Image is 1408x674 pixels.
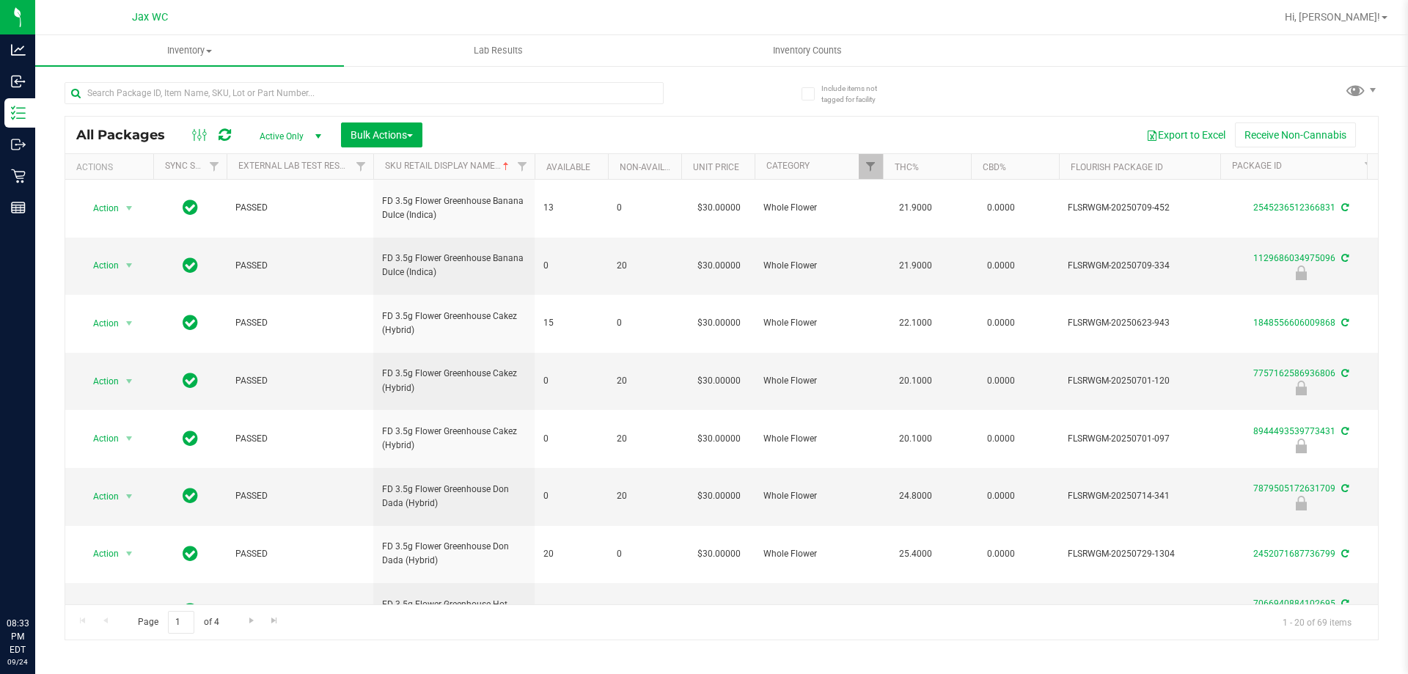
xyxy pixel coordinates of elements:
[543,316,599,330] span: 15
[1339,598,1349,609] span: Sync from Compliance System
[235,316,364,330] span: PASSED
[1068,547,1211,561] span: FLSRWGM-20250729-1304
[1253,426,1335,436] a: 8944493539773431
[510,154,535,179] a: Filter
[617,316,672,330] span: 0
[1235,122,1356,147] button: Receive Non-Cannabis
[690,543,748,565] span: $30.00000
[120,486,139,507] span: select
[763,489,874,503] span: Whole Flower
[183,255,198,276] span: In Sync
[1339,549,1349,559] span: Sync from Compliance System
[183,312,198,333] span: In Sync
[235,374,364,388] span: PASSED
[120,543,139,564] span: select
[80,255,120,276] span: Action
[892,486,939,507] span: 24.8000
[892,601,939,622] span: 24.5000
[120,371,139,392] span: select
[763,547,874,561] span: Whole Flower
[120,198,139,219] span: select
[1285,11,1380,23] span: Hi, [PERSON_NAME]!
[183,486,198,506] span: In Sync
[235,489,364,503] span: PASSED
[1068,201,1211,215] span: FLSRWGM-20250709-452
[690,486,748,507] span: $30.00000
[617,201,672,215] span: 0
[76,162,147,172] div: Actions
[11,169,26,183] inline-svg: Retail
[11,200,26,215] inline-svg: Reports
[80,371,120,392] span: Action
[11,74,26,89] inline-svg: Inbound
[80,428,120,449] span: Action
[543,432,599,446] span: 0
[892,370,939,392] span: 20.1000
[1339,202,1349,213] span: Sync from Compliance System
[763,201,874,215] span: Whole Flower
[617,259,672,273] span: 20
[1068,489,1211,503] span: FLSRWGM-20250714-341
[382,540,526,568] span: FD 3.5g Flower Greenhouse Don Dada (Hybrid)
[351,129,413,141] span: Bulk Actions
[120,428,139,449] span: select
[80,601,120,622] span: Action
[183,197,198,218] span: In Sync
[617,432,672,446] span: 20
[344,35,653,66] a: Lab Results
[35,35,344,66] a: Inventory
[202,154,227,179] a: Filter
[892,543,939,565] span: 25.4000
[125,611,231,634] span: Page of 4
[690,312,748,334] span: $30.00000
[1253,483,1335,494] a: 7879505172631709
[859,154,883,179] a: Filter
[1071,162,1163,172] a: Flourish Package ID
[168,611,194,634] input: 1
[690,255,748,276] span: $30.00000
[1068,259,1211,273] span: FLSRWGM-20250709-334
[235,547,364,561] span: PASSED
[1137,122,1235,147] button: Export to Excel
[1253,253,1335,263] a: 1129686034975096
[264,611,285,631] a: Go to the last page
[693,162,739,172] a: Unit Price
[980,428,1022,450] span: 0.0000
[983,162,1006,172] a: CBD%
[1253,318,1335,328] a: 1848556606009868
[349,154,373,179] a: Filter
[1232,161,1282,171] a: Package ID
[35,44,344,57] span: Inventory
[15,557,59,601] iframe: Resource center
[11,43,26,57] inline-svg: Analytics
[80,313,120,334] span: Action
[235,432,364,446] span: PASSED
[11,137,26,152] inline-svg: Outbound
[690,197,748,219] span: $30.00000
[690,428,748,450] span: $30.00000
[132,11,168,23] span: Jax WC
[620,162,685,172] a: Non-Available
[892,312,939,334] span: 22.1000
[80,486,120,507] span: Action
[235,259,364,273] span: PASSED
[382,483,526,510] span: FD 3.5g Flower Greenhouse Don Dada (Hybrid)
[1339,483,1349,494] span: Sync from Compliance System
[454,44,543,57] span: Lab Results
[183,370,198,391] span: In Sync
[1253,549,1335,559] a: 2452071687736799
[653,35,961,66] a: Inventory Counts
[543,547,599,561] span: 20
[76,127,180,143] span: All Packages
[7,617,29,656] p: 08:33 PM EDT
[1218,381,1384,395] div: Newly Received
[382,425,526,453] span: FD 3.5g Flower Greenhouse Cakez (Hybrid)
[1339,253,1349,263] span: Sync from Compliance System
[1253,598,1335,609] a: 7066940884102695
[980,543,1022,565] span: 0.0000
[1253,368,1335,378] a: 7757162586936806
[892,197,939,219] span: 21.9000
[235,201,364,215] span: PASSED
[1339,368,1349,378] span: Sync from Compliance System
[11,106,26,120] inline-svg: Inventory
